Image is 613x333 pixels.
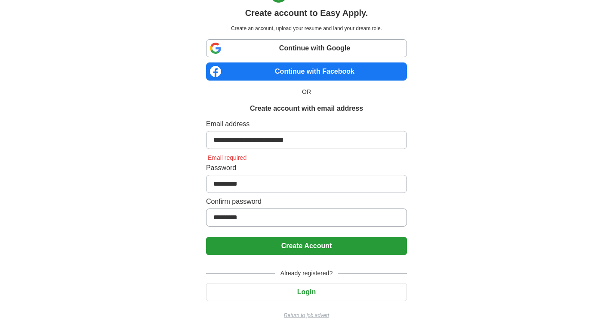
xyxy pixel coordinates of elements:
a: Login [206,288,407,296]
label: Email address [206,119,407,129]
span: Already registered? [275,269,338,278]
h1: Create account to Easy Apply. [245,6,368,19]
h1: Create account with email address [250,103,363,114]
a: Continue with Facebook [206,62,407,81]
label: Password [206,163,407,173]
label: Confirm password [206,196,407,207]
a: Continue with Google [206,39,407,57]
span: Email required [206,154,248,161]
a: Return to job advert [206,311,407,319]
button: Login [206,283,407,301]
p: Create an account, upload your resume and land your dream role. [208,25,405,32]
span: OR [297,87,316,96]
button: Create Account [206,237,407,255]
